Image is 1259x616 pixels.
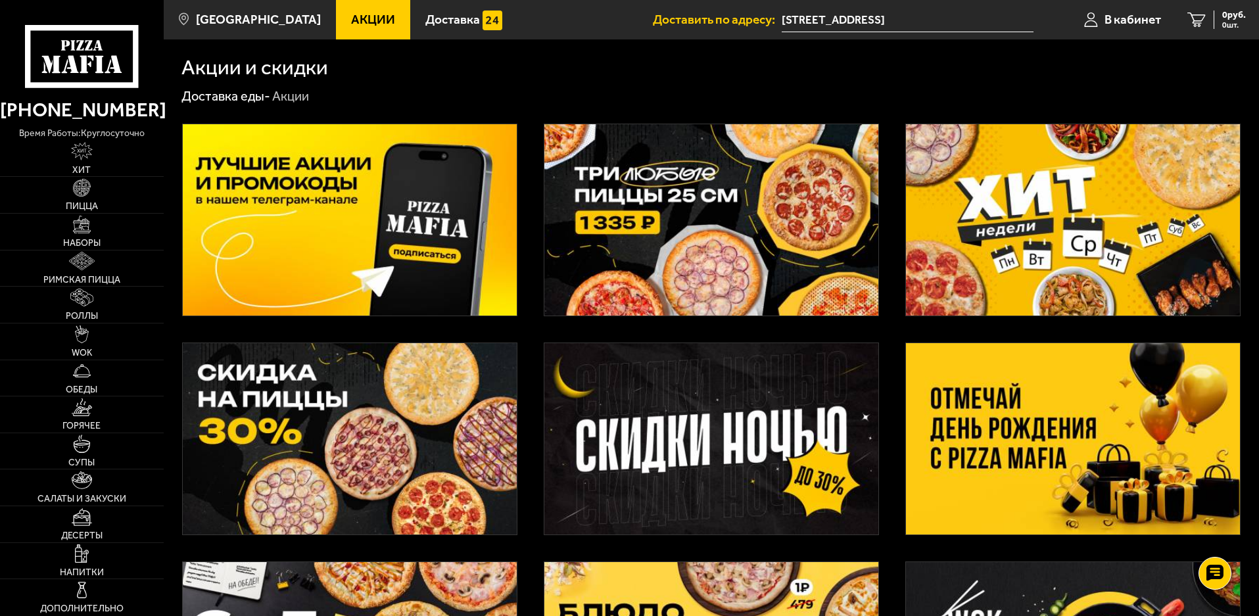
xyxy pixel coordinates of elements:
span: 0 шт. [1222,21,1246,29]
span: Обеды [66,385,97,394]
span: WOK [72,348,92,358]
input: Ваш адрес доставки [782,8,1033,32]
span: Хит [72,166,91,175]
span: Наборы [63,239,101,248]
span: Пицца [66,202,98,211]
h1: Акции и скидки [181,57,328,78]
a: Доставка еды- [181,88,270,104]
span: Римская пицца [43,275,120,285]
span: [GEOGRAPHIC_DATA] [196,13,321,26]
span: Напитки [60,568,104,577]
span: Роллы [66,312,98,321]
span: Горячее [62,421,101,431]
div: Акции [272,88,309,105]
span: Доставка [425,13,480,26]
span: Супы [68,458,95,467]
span: 0 руб. [1222,11,1246,20]
img: 15daf4d41897b9f0e9f617042186c801.svg [483,11,502,30]
span: В кабинет [1105,13,1161,26]
span: Дополнительно [40,604,124,613]
span: Салаты и закуски [37,494,126,504]
span: Санкт-Петербург, Комендантская площадь, 8 [782,8,1033,32]
span: Доставить по адресу: [653,13,782,26]
span: Акции [351,13,395,26]
span: Десерты [61,531,103,540]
